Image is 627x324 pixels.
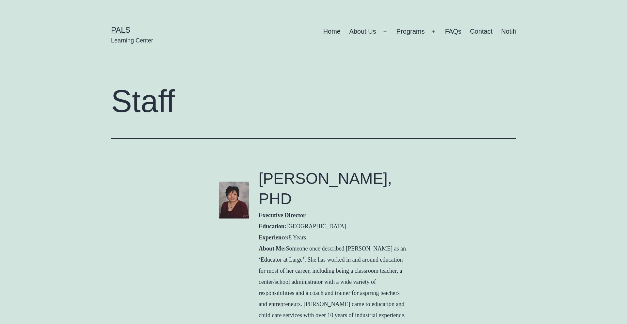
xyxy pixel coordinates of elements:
[259,223,286,230] strong: Education:
[466,24,497,40] a: Contact
[392,24,429,40] a: Programs
[259,212,306,219] strong: Executive Director
[319,24,345,40] a: Home
[441,24,466,40] a: FAQs
[259,169,408,209] h2: [PERSON_NAME], PHD
[259,245,286,252] strong: About Me:
[111,84,516,119] h1: Staff
[219,182,249,219] img: Ruth
[497,24,520,40] a: Notifi
[259,234,289,241] strong: Experience:
[323,24,516,40] nav: Primary menu
[111,37,153,45] p: Learning Center
[111,25,131,34] a: PALS
[345,24,380,40] a: About Us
